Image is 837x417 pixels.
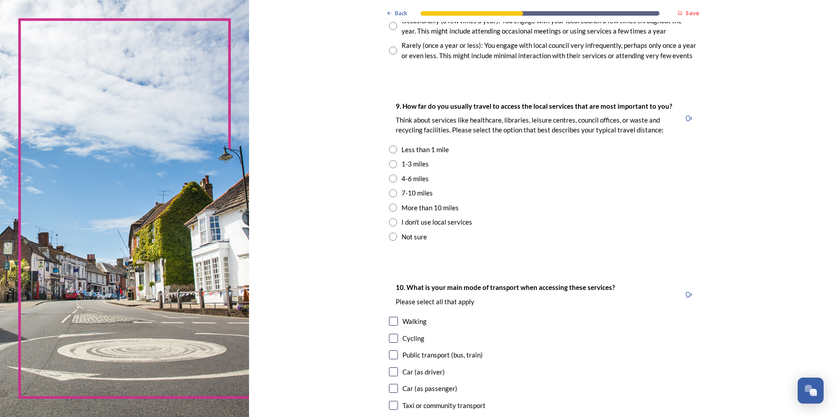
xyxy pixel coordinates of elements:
div: Rarely (once a year or less): You engage with local council very infrequently, perhaps only once ... [402,40,697,60]
div: 1-3 miles [402,159,429,169]
strong: 10. What is your main mode of transport when accessing these services? [396,283,615,291]
div: Car (as driver) [402,367,445,377]
div: Taxi or community transport [402,400,486,411]
div: Walking [402,316,427,327]
div: More than 10 miles [402,203,459,213]
div: Public transport (bus, train) [402,350,483,360]
strong: Save [685,9,699,17]
div: Cycling [402,333,424,344]
div: I don't use local services [402,217,472,227]
div: Less than 1 mile [402,145,449,155]
button: Open Chat [798,378,824,404]
strong: 9. How far do you usually travel to access the local services that are most important to you? [396,102,672,110]
div: 7-10 miles [402,188,433,198]
div: Occasionally (a few times a year): You engage with your local council a few times throughout the ... [402,16,697,36]
div: Car (as passenger) [402,383,457,394]
div: Not sure [402,232,427,242]
span: Back [395,9,407,17]
div: 4-6 miles [402,174,429,184]
p: Please select all that apply [396,297,615,306]
p: Think about services like healthcare, libraries, leisure centres, council offices, or waste and r... [396,115,674,135]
